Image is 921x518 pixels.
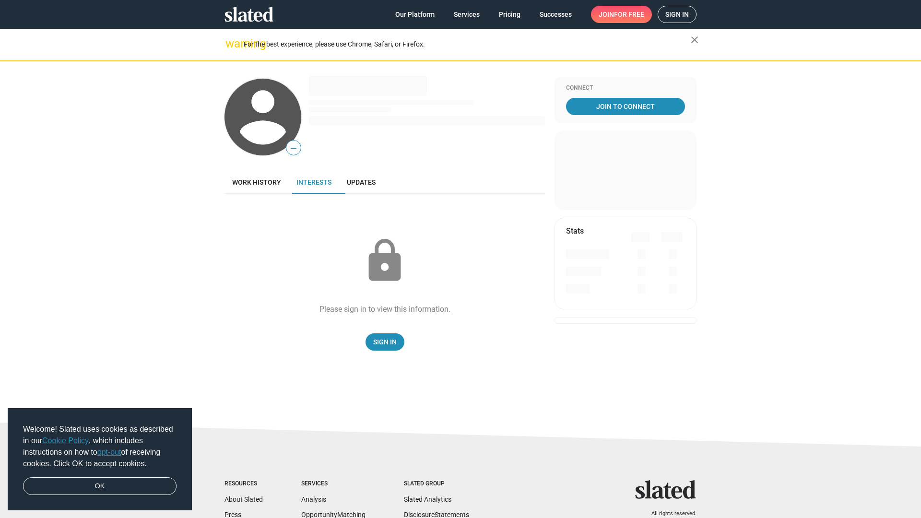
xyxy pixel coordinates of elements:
span: for free [614,6,644,23]
span: Join To Connect [568,98,683,115]
a: Work history [224,171,289,194]
span: Updates [347,178,376,186]
a: Joinfor free [591,6,652,23]
span: — [286,142,301,154]
a: Pricing [491,6,528,23]
mat-card-title: Stats [566,226,584,236]
a: Slated Analytics [404,495,451,503]
span: Join [599,6,644,23]
div: cookieconsent [8,408,192,511]
span: Pricing [499,6,520,23]
span: Sign In [373,333,397,351]
a: Cookie Policy [42,436,89,445]
div: Slated Group [404,480,469,488]
a: Analysis [301,495,326,503]
div: Resources [224,480,263,488]
a: About Slated [224,495,263,503]
a: dismiss cookie message [23,477,177,495]
a: Our Platform [388,6,442,23]
a: Join To Connect [566,98,685,115]
div: For the best experience, please use Chrome, Safari, or Firefox. [244,38,691,51]
div: Connect [566,84,685,92]
mat-icon: warning [225,38,237,49]
a: Services [446,6,487,23]
span: Interests [296,178,331,186]
a: Interests [289,171,339,194]
mat-icon: close [689,34,700,46]
a: opt-out [97,448,121,456]
a: Sign in [658,6,697,23]
span: Sign in [665,6,689,23]
a: Successes [532,6,579,23]
div: Services [301,480,366,488]
span: Our Platform [395,6,435,23]
a: Sign In [366,333,404,351]
span: Services [454,6,480,23]
span: Successes [540,6,572,23]
span: Welcome! Slated uses cookies as described in our , which includes instructions on how to of recei... [23,424,177,470]
span: Work history [232,178,281,186]
mat-icon: lock [361,237,409,285]
div: Please sign in to view this information. [319,304,450,314]
a: Updates [339,171,383,194]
